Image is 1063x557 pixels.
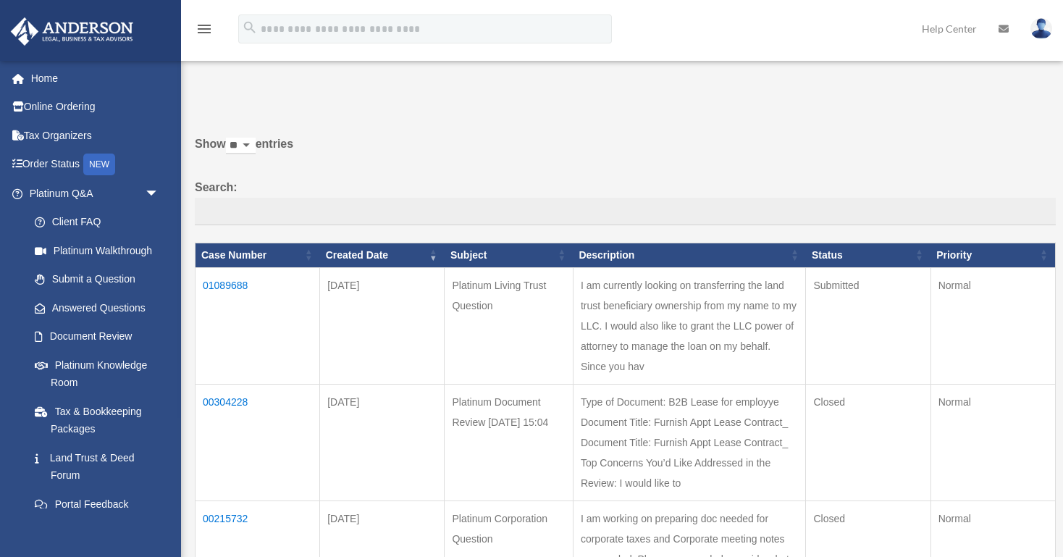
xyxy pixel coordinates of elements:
a: Tax Organizers [10,121,181,150]
td: Closed [806,384,930,501]
a: Platinum Knowledge Room [20,351,174,397]
i: menu [196,20,213,38]
label: Show entries [195,134,1056,169]
img: User Pic [1030,18,1052,39]
td: I am currently looking on transferring the land trust beneficiary ownership from my name to my LL... [573,267,806,384]
i: search [242,20,258,35]
a: menu [196,25,213,38]
span: arrow_drop_down [145,179,174,209]
a: Answered Questions [20,293,167,322]
td: 00304228 [196,384,320,501]
th: Priority: activate to sort column ascending [930,243,1055,267]
div: NEW [83,154,115,175]
th: Case Number: activate to sort column ascending [196,243,320,267]
a: Submit a Question [20,265,174,294]
th: Status: activate to sort column ascending [806,243,930,267]
label: Search: [195,177,1056,225]
a: Client FAQ [20,208,174,237]
a: Tax & Bookkeeping Packages [20,397,174,443]
a: Online Ordering [10,93,181,122]
input: Search: [195,198,1056,225]
td: Normal [930,384,1055,501]
th: Description: activate to sort column ascending [573,243,806,267]
td: Normal [930,267,1055,384]
td: [DATE] [320,267,445,384]
th: Created Date: activate to sort column ascending [320,243,445,267]
td: 01089688 [196,267,320,384]
a: Platinum Q&Aarrow_drop_down [10,179,174,208]
a: Land Trust & Deed Forum [20,443,174,490]
th: Subject: activate to sort column ascending [445,243,573,267]
a: Platinum Walkthrough [20,236,174,265]
td: Platinum Living Trust Question [445,267,573,384]
a: Portal Feedback [20,490,174,519]
td: [DATE] [320,384,445,501]
img: Anderson Advisors Platinum Portal [7,17,138,46]
a: Order StatusNEW [10,150,181,180]
a: Document Review [20,322,174,351]
select: Showentries [226,138,256,154]
td: Submitted [806,267,930,384]
a: Home [10,64,181,93]
td: Platinum Document Review [DATE] 15:04 [445,384,573,501]
td: Type of Document: B2B Lease for employye Document Title: Furnish Appt Lease Contract_ Document Ti... [573,384,806,501]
